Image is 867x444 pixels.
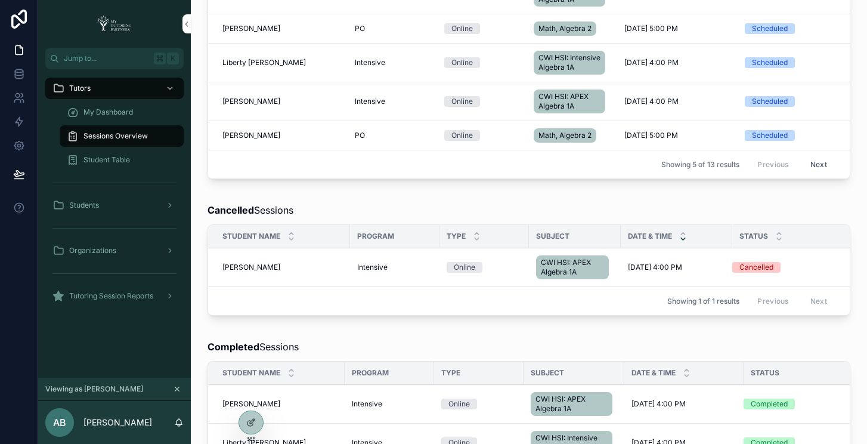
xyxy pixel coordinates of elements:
[536,232,569,241] span: Subject
[60,101,184,123] a: My Dashboard
[752,57,788,68] div: Scheduled
[64,54,149,63] span: Jump to...
[94,14,135,33] img: App logo
[45,48,184,69] button: Jump to...K
[355,97,385,106] span: Intensive
[45,195,184,216] a: Students
[45,285,184,307] a: Tutoring Session Reports
[222,58,306,67] span: Liberty [PERSON_NAME]
[222,24,280,33] span: [PERSON_NAME]
[357,263,388,272] span: Intensive
[631,399,736,409] a: [DATE] 4:00 PM
[355,24,365,33] span: PO
[628,263,682,272] span: [DATE] 4:00 PM
[69,246,116,255] span: Organizations
[53,415,66,430] span: AB
[208,203,293,217] span: Sessions
[222,97,280,106] span: [PERSON_NAME]
[355,58,385,67] span: Intensive
[352,399,382,409] span: Intensive
[531,390,617,418] a: CWI HSI: APEX Algebra 1A
[222,232,280,241] span: Student Name
[538,92,600,111] span: CWI HSI: APEX Algebra 1A
[352,399,427,409] a: Intensive
[83,417,152,428] p: [PERSON_NAME]
[83,107,133,117] span: My Dashboard
[60,125,184,147] a: Sessions Overview
[168,54,178,63] span: K
[45,240,184,261] a: Organizations
[667,297,739,306] span: Showing 1 of 1 results
[222,399,337,409] a: [PERSON_NAME]
[628,232,672,241] span: Date & Time
[538,131,592,140] span: Math, Algebra 2
[83,155,130,165] span: Student Table
[744,399,857,409] a: Completed
[447,232,466,241] span: Type
[531,368,564,378] span: Subject
[60,149,184,171] a: Student Table
[208,340,299,354] span: Sessions
[538,53,600,72] span: CWI HSI: Intensive Algebra 1A
[69,291,153,301] span: Tutoring Session Reports
[752,23,788,34] div: Scheduled
[541,258,604,277] span: CWI HSI: APEX Algebra 1A
[451,23,473,34] div: Online
[441,399,516,409] a: Online
[208,204,254,216] strong: Cancelled
[451,57,473,68] div: Online
[208,341,259,353] strong: Completed
[631,368,676,378] span: Date & Time
[538,24,592,33] span: Math, Algebra 2
[661,160,739,169] span: Showing 5 of 13 results
[752,96,788,107] div: Scheduled
[352,368,389,378] span: Program
[45,384,143,394] span: Viewing as [PERSON_NAME]
[624,97,679,106] span: [DATE] 4:00 PM
[69,201,99,210] span: Students
[441,368,460,378] span: Type
[751,368,779,378] span: Status
[38,69,191,322] div: scrollable content
[83,131,148,141] span: Sessions Overview
[357,232,394,241] span: Program
[739,262,773,273] div: Cancelled
[222,399,280,409] span: [PERSON_NAME]
[355,131,365,140] span: PO
[69,84,91,93] span: Tutors
[222,263,280,272] span: [PERSON_NAME]
[752,130,788,141] div: Scheduled
[739,232,768,241] span: Status
[535,394,608,414] span: CWI HSI: APEX Algebra 1A
[631,399,686,409] span: [DATE] 4:00 PM
[624,24,678,33] span: [DATE] 5:00 PM
[448,399,470,409] div: Online
[454,262,475,273] div: Online
[751,399,788,409] div: Completed
[45,78,184,99] a: Tutors
[222,131,280,140] span: [PERSON_NAME]
[451,96,473,107] div: Online
[451,130,473,141] div: Online
[222,368,280,378] span: Student Name
[802,155,835,174] button: Next
[624,58,679,67] span: [DATE] 4:00 PM
[624,131,678,140] span: [DATE] 5:00 PM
